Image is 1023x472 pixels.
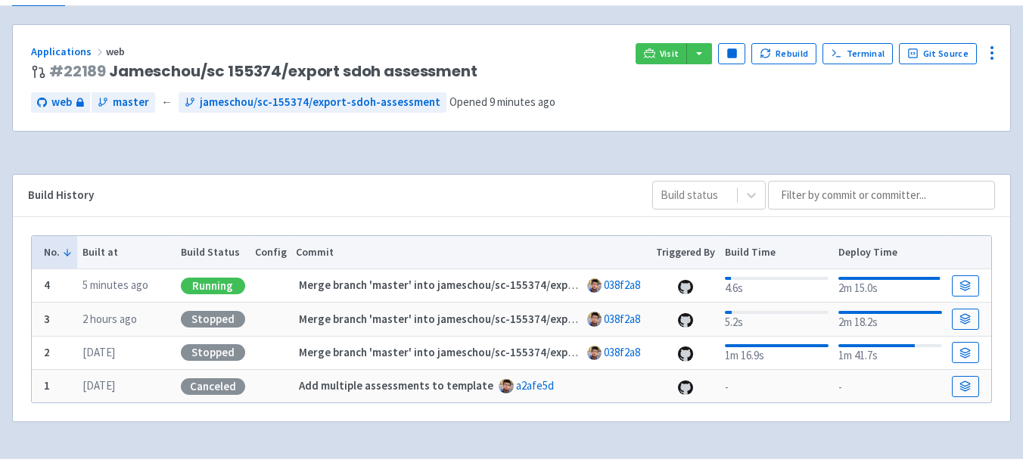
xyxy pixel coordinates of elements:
a: Visit [636,43,687,64]
button: Rebuild [751,43,816,64]
a: Git Source [899,43,977,64]
th: Built at [77,236,176,269]
div: - [725,376,829,396]
b: 3 [44,312,50,326]
a: master [92,92,155,113]
button: No. [44,244,73,260]
span: jameschou/sc-155374/export-sdoh-assessment [200,94,440,111]
div: Stopped [181,311,245,328]
div: 1m 16.9s [725,341,829,365]
a: #22189 [49,61,106,82]
div: 5.2s [725,308,829,331]
span: ← [161,94,173,111]
time: 9 minutes ago [490,95,555,109]
a: web [31,92,90,113]
strong: Merge branch 'master' into jameschou/sc-155374/export-sdoh-assessment [299,278,678,292]
a: 038f2a8 [604,345,640,359]
span: master [113,94,149,111]
input: Filter by commit or committer... [768,181,995,210]
th: Deploy Time [833,236,947,269]
a: Terminal [822,43,893,64]
div: Build History [28,187,628,204]
a: 038f2a8 [604,278,640,292]
div: Running [181,278,245,294]
div: 4.6s [725,274,829,297]
b: 2 [44,345,50,359]
th: Commit [291,236,651,269]
span: web [51,94,72,111]
a: Applications [31,45,106,58]
a: jameschou/sc-155374/export-sdoh-assessment [179,92,446,113]
a: Build Details [952,309,979,330]
a: 038f2a8 [604,312,640,326]
div: - [838,376,942,396]
a: a2afe5d [516,378,554,393]
th: Build Time [720,236,833,269]
th: Build Status [176,236,250,269]
div: 2m 18.2s [838,308,942,331]
span: Visit [660,48,679,60]
span: web [106,45,127,58]
div: Stopped [181,344,245,361]
time: [DATE] [82,378,115,393]
strong: Merge branch 'master' into jameschou/sc-155374/export-sdoh-assessment [299,312,678,326]
button: Pause [718,43,745,64]
span: Opened [449,95,555,109]
span: Jameschou/sc 155374/export sdoh assessment [49,63,477,80]
th: Triggered By [651,236,720,269]
div: 1m 41.7s [838,341,942,365]
strong: Merge branch 'master' into jameschou/sc-155374/export-sdoh-assessment [299,345,678,359]
a: Build Details [952,376,979,397]
b: 4 [44,278,50,292]
strong: Add multiple assessments to template [299,378,493,393]
a: Build Details [952,275,979,297]
b: 1 [44,378,50,393]
time: 2 hours ago [82,312,137,326]
a: Build Details [952,342,979,363]
th: Config [250,236,291,269]
time: 5 minutes ago [82,278,148,292]
div: 2m 15.0s [838,274,942,297]
div: Canceled [181,378,245,395]
time: [DATE] [82,345,115,359]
